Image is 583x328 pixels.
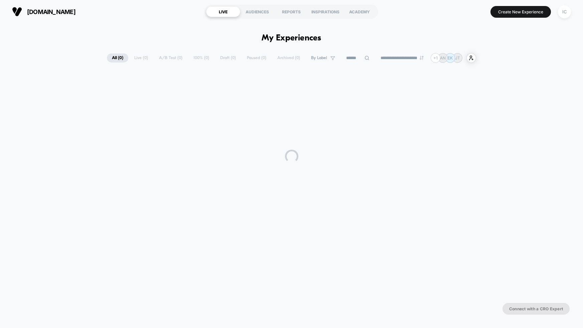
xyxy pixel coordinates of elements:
div: + 1 [431,53,440,63]
button: [DOMAIN_NAME] [10,6,78,17]
div: REPORTS [274,6,308,17]
span: [DOMAIN_NAME] [27,8,76,15]
p: EK [448,55,453,60]
button: Connect with a CRO Expert [502,303,570,315]
p: AN [440,55,446,60]
div: LIVE [206,6,240,17]
div: INSPIRATIONS [308,6,342,17]
button: Create New Experience [490,6,551,18]
p: JT [455,55,460,60]
span: All ( 0 ) [107,53,128,62]
div: IC [558,5,571,18]
img: Visually logo [12,7,22,17]
h1: My Experiences [262,33,321,43]
div: AUDIENCES [240,6,274,17]
button: IC [556,5,573,19]
img: end [420,56,424,60]
div: ACADEMY [342,6,377,17]
span: By Label [311,55,327,60]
